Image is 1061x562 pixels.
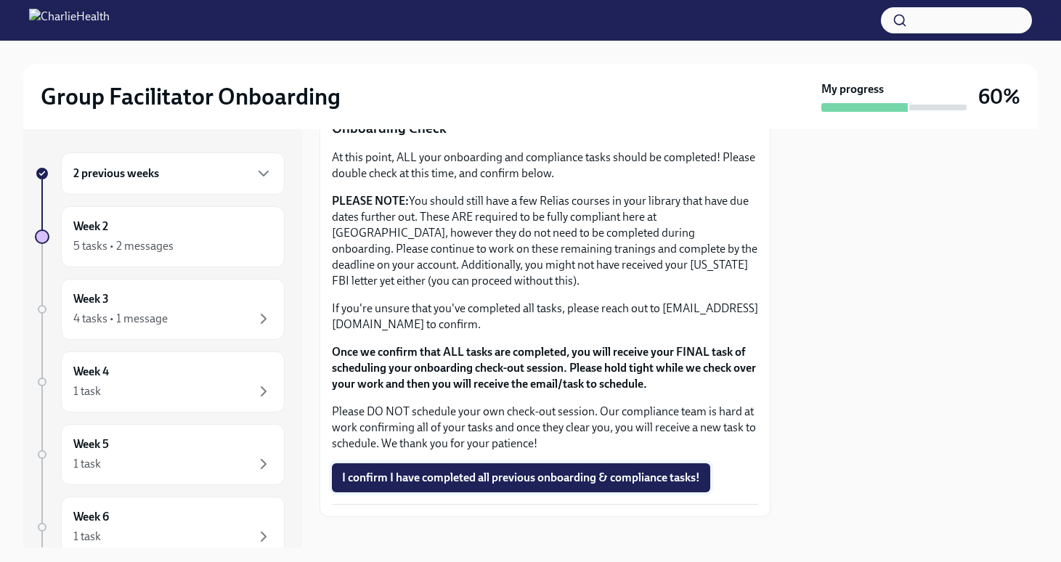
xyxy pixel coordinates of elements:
div: 5 tasks • 2 messages [73,238,174,254]
a: Week 34 tasks • 1 message [35,279,285,340]
div: 1 task [73,383,101,399]
span: I confirm I have completed all previous onboarding & compliance tasks! [342,471,700,485]
button: I confirm I have completed all previous onboarding & compliance tasks! [332,463,710,492]
div: 1 task [73,456,101,472]
div: 2 previous weeks [61,152,285,195]
strong: Once we confirm that ALL tasks are completed, you will receive your FINAL task of scheduling your... [332,345,756,391]
strong: PLEASE NOTE: [332,194,409,208]
h2: Group Facilitator Onboarding [41,82,341,111]
a: Week 51 task [35,424,285,485]
div: 1 task [73,529,101,545]
a: Week 61 task [35,497,285,558]
a: Week 41 task [35,351,285,412]
p: At this point, ALL your onboarding and compliance tasks should be completed! Please double check ... [332,150,758,182]
img: CharlieHealth [29,9,110,32]
h6: 2 previous weeks [73,166,159,182]
p: If you're unsure that you've completed all tasks, please reach out to [EMAIL_ADDRESS][DOMAIN_NAME... [332,301,758,333]
h6: Week 2 [73,219,108,235]
strong: My progress [821,81,884,97]
p: You should still have a few Relias courses in your library that have due dates further out. These... [332,193,758,289]
h6: Week 3 [73,291,109,307]
p: Please DO NOT schedule your own check-out session. Our compliance team is hard at work confirming... [332,404,758,452]
h6: Week 6 [73,509,109,525]
a: Week 25 tasks • 2 messages [35,206,285,267]
h6: Week 4 [73,364,109,380]
h6: Week 5 [73,436,109,452]
h3: 60% [978,84,1020,110]
div: 4 tasks • 1 message [73,311,168,327]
